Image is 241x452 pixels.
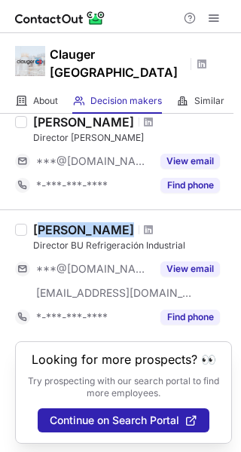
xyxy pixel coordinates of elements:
[15,46,45,76] img: 441da23e8fa838355e1ba125e63dcb29
[32,353,216,366] header: Looking for more prospects? 👀
[160,154,220,169] button: Reveal Button
[50,45,185,81] h1: Clauger [GEOGRAPHIC_DATA]
[33,222,134,237] div: [PERSON_NAME]
[90,95,162,107] span: Decision makers
[33,95,58,107] span: About
[194,95,224,107] span: Similar
[160,178,220,193] button: Reveal Button
[36,154,151,168] span: ***@[DOMAIN_NAME]
[36,286,193,300] span: [EMAIL_ADDRESS][DOMAIN_NAME]
[33,239,232,252] div: Director BU Refrigeración Industrial
[38,408,209,432] button: Continue on Search Portal
[160,261,220,276] button: Reveal Button
[33,115,134,130] div: [PERSON_NAME]
[36,262,151,276] span: ***@[DOMAIN_NAME]
[15,9,105,27] img: ContactOut v5.3.10
[160,310,220,325] button: Reveal Button
[50,414,179,426] span: Continue on Search Portal
[26,375,221,399] p: Try prospecting with our search portal to find more employees.
[33,131,232,145] div: Director [PERSON_NAME]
